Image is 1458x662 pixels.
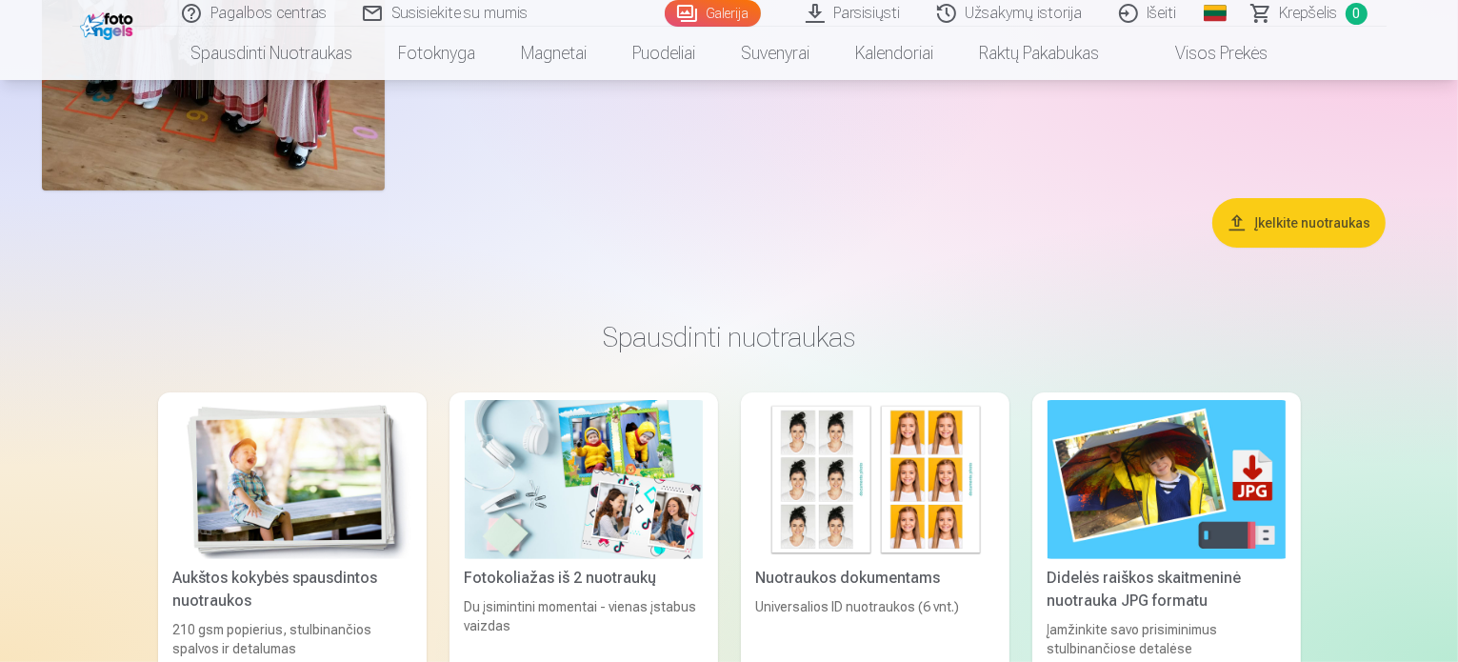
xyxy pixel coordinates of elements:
a: Suvenyrai [718,27,832,80]
img: /fa2 [80,8,138,40]
div: Nuotraukos dokumentams [749,567,1002,590]
img: Aukštos kokybės spausdintos nuotraukos [173,400,411,559]
img: Didelės raiškos skaitmeninė nuotrauka JPG formatu [1048,400,1286,559]
span: Krepšelis [1280,2,1338,25]
div: Didelės raiškos skaitmeninė nuotrauka JPG formatu [1040,567,1293,612]
img: Nuotraukos dokumentams [756,400,994,559]
a: Kalendoriai [832,27,956,80]
div: 210 gsm popierius, stulbinančios spalvos ir detalumas [166,620,419,658]
a: Fotoknyga [375,27,498,80]
h3: Spausdinti nuotraukas [173,320,1286,354]
span: 0 [1346,3,1368,25]
div: Universalios ID nuotraukos (6 vnt.) [749,597,1002,658]
a: Puodeliai [609,27,718,80]
a: Raktų pakabukas [956,27,1122,80]
img: Fotokoliažas iš 2 nuotraukų [465,400,703,559]
a: Magnetai [498,27,609,80]
a: Spausdinti nuotraukas [168,27,375,80]
button: Įkelkite nuotraukas [1212,198,1386,248]
a: Visos prekės [1122,27,1290,80]
div: Fotokoliažas iš 2 nuotraukų [457,567,710,590]
div: Du įsimintini momentai - vienas įstabus vaizdas [457,597,710,658]
div: Aukštos kokybės spausdintos nuotraukos [166,567,419,612]
div: Įamžinkite savo prisiminimus stulbinančiose detalėse [1040,620,1293,658]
